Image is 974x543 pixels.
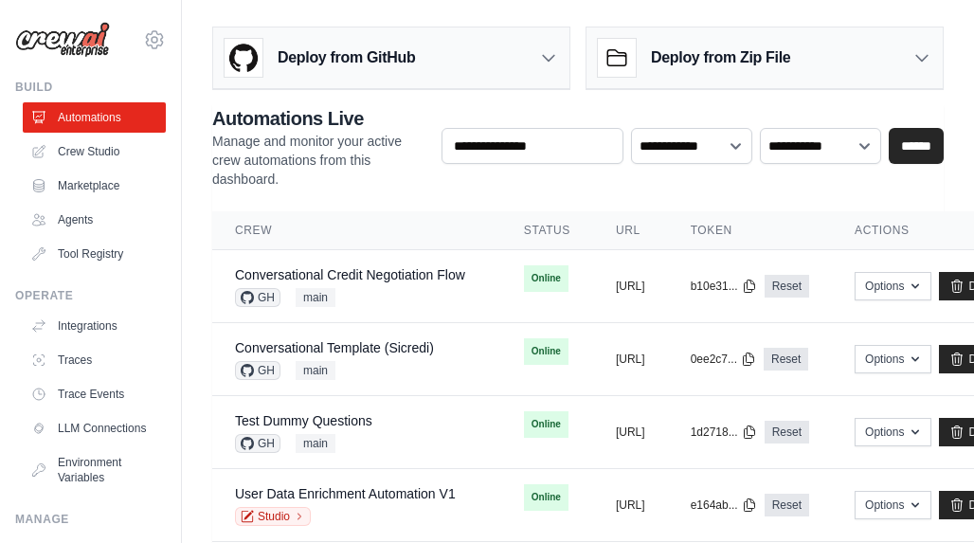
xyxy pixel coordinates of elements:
[225,39,262,77] img: GitHub Logo
[691,425,757,440] button: 1d2718...
[23,136,166,167] a: Crew Studio
[15,288,166,303] div: Operate
[235,413,372,428] a: Test Dummy Questions
[235,486,456,501] a: User Data Enrichment Automation V1
[23,311,166,341] a: Integrations
[765,421,809,443] a: Reset
[501,211,593,250] th: Status
[23,171,166,201] a: Marketplace
[765,275,809,298] a: Reset
[524,338,568,365] span: Online
[278,46,415,69] h3: Deploy from GitHub
[764,348,808,371] a: Reset
[296,288,335,307] span: main
[23,345,166,375] a: Traces
[296,434,335,453] span: main
[855,418,931,446] button: Options
[524,484,568,511] span: Online
[15,22,110,58] img: Logo
[235,340,434,355] a: Conversational Template (Sicredi)
[235,507,311,526] a: Studio
[651,46,790,69] h3: Deploy from Zip File
[524,411,568,438] span: Online
[765,494,809,516] a: Reset
[23,447,166,493] a: Environment Variables
[691,352,756,367] button: 0ee2c7...
[235,288,280,307] span: GH
[15,80,166,95] div: Build
[235,267,465,282] a: Conversational Credit Negotiation Flow
[23,205,166,235] a: Agents
[235,434,280,453] span: GH
[593,211,668,250] th: URL
[23,239,166,269] a: Tool Registry
[15,512,166,527] div: Manage
[235,361,280,380] span: GH
[668,211,832,250] th: Token
[855,345,931,373] button: Options
[524,265,568,292] span: Online
[855,272,931,300] button: Options
[212,211,501,250] th: Crew
[23,102,166,133] a: Automations
[212,105,426,132] h2: Automations Live
[855,491,931,519] button: Options
[296,361,335,380] span: main
[691,498,757,513] button: e164ab...
[691,279,757,294] button: b10e31...
[23,379,166,409] a: Trace Events
[212,132,426,189] p: Manage and monitor your active crew automations from this dashboard.
[23,413,166,443] a: LLM Connections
